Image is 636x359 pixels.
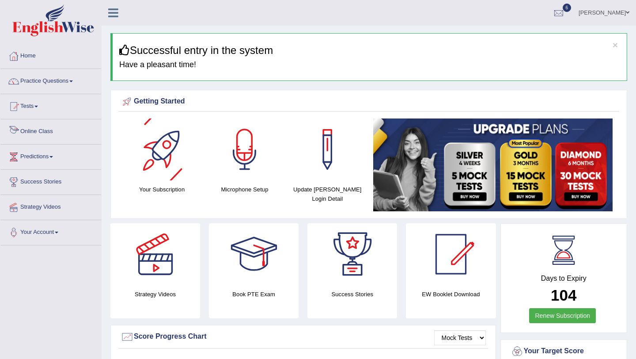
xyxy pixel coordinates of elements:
[208,185,281,194] h4: Microphone Setup
[125,185,199,194] h4: Your Subscription
[529,308,596,323] a: Renew Subscription
[119,61,620,69] h4: Have a pleasant time!
[406,290,496,299] h4: EW Booklet Download
[209,290,299,299] h4: Book PTE Exam
[307,290,397,299] h4: Success Stories
[0,145,101,167] a: Predictions
[613,40,618,50] button: ×
[373,118,613,211] img: small5.jpg
[551,286,576,304] b: 104
[0,119,101,141] a: Online Class
[511,275,617,283] h4: Days to Expiry
[563,4,572,12] span: 6
[0,220,101,242] a: Your Account
[511,345,617,358] div: Your Target Score
[121,95,617,108] div: Getting Started
[121,330,486,344] div: Score Progress Chart
[0,94,101,116] a: Tests
[0,69,101,91] a: Practice Questions
[0,44,101,66] a: Home
[110,290,200,299] h4: Strategy Videos
[0,195,101,217] a: Strategy Videos
[119,45,620,56] h3: Successful entry in the system
[291,185,364,203] h4: Update [PERSON_NAME] Login Detail
[0,170,101,192] a: Success Stories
